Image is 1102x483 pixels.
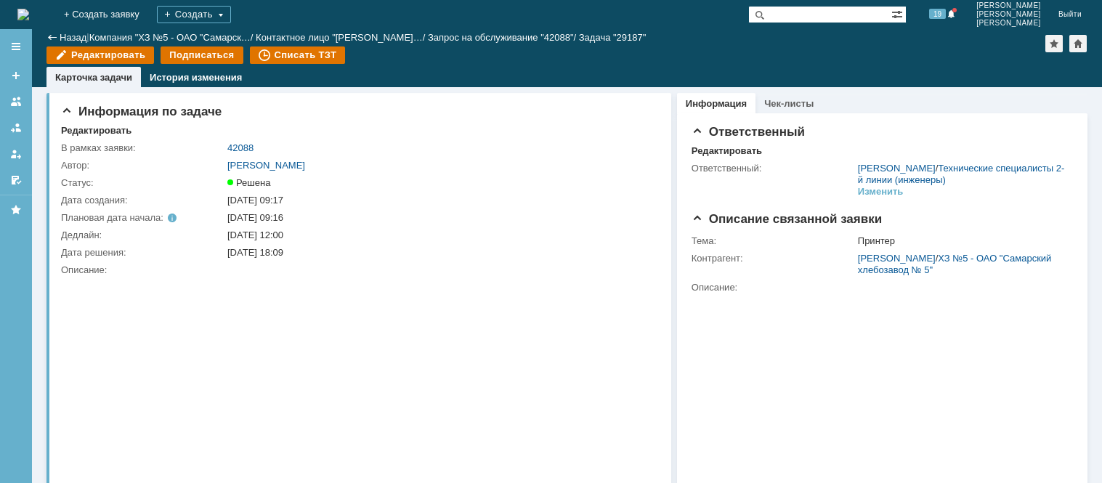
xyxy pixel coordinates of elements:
[61,264,654,276] div: Описание:
[227,160,305,171] a: [PERSON_NAME]
[929,9,946,19] span: 19
[4,116,28,139] a: Заявки в моей ответственности
[858,186,904,198] div: Изменить
[858,163,1064,185] a: Технические специалисты 2-й линии (инженеры)
[4,142,28,166] a: Мои заявки
[891,7,906,20] span: Расширенный поиск
[17,9,29,20] img: logo
[227,230,651,241] div: [DATE] 12:00
[4,169,28,192] a: Мои согласования
[61,177,224,189] div: Статус:
[61,142,224,154] div: В рамках заявки:
[60,32,86,43] a: Назад
[858,253,1066,276] div: /
[61,125,131,137] div: Редактировать
[55,72,132,83] a: Карточка задачи
[61,230,224,241] div: Дедлайн:
[692,125,805,139] span: Ответственный
[61,195,224,206] div: Дата создания:
[764,98,814,109] a: Чек-листы
[86,31,89,42] div: |
[428,32,579,43] div: /
[692,163,855,174] div: Ответственный:
[976,10,1041,19] span: [PERSON_NAME]
[692,145,762,157] div: Редактировать
[256,32,428,43] div: /
[692,235,855,247] div: Тема:
[692,253,855,264] div: Контрагент:
[157,6,231,23] div: Создать
[858,163,936,174] a: [PERSON_NAME]
[4,90,28,113] a: Заявки на командах
[692,282,1069,293] div: Описание:
[61,160,224,171] div: Автор:
[858,253,1052,275] a: ХЗ №5 - ОАО "Самарский хлебозавод № 5"
[227,212,651,224] div: [DATE] 09:16
[227,142,254,153] a: 42088
[227,177,270,188] span: Решена
[1069,35,1087,52] div: Сделать домашней страницей
[17,9,29,20] a: Перейти на домашнюю страницу
[858,253,936,264] a: [PERSON_NAME]
[227,195,651,206] div: [DATE] 09:17
[692,212,882,226] span: Описание связанной заявки
[428,32,574,43] a: Запрос на обслуживание "42088"
[858,235,1066,247] div: Принтер
[61,105,222,118] span: Информация по задаче
[89,32,256,43] div: /
[976,1,1041,10] span: [PERSON_NAME]
[61,212,207,224] div: Плановая дата начала:
[256,32,423,43] a: Контактное лицо "[PERSON_NAME]…
[61,247,224,259] div: Дата решения:
[150,72,242,83] a: История изменения
[1045,35,1063,52] div: Добавить в избранное
[4,64,28,87] a: Создать заявку
[858,163,1066,186] div: /
[89,32,251,43] a: Компания "ХЗ №5 - ОАО "Самарск…
[976,19,1041,28] span: [PERSON_NAME]
[686,98,747,109] a: Информация
[227,247,651,259] div: [DATE] 18:09
[579,32,647,43] div: Задача "29187"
